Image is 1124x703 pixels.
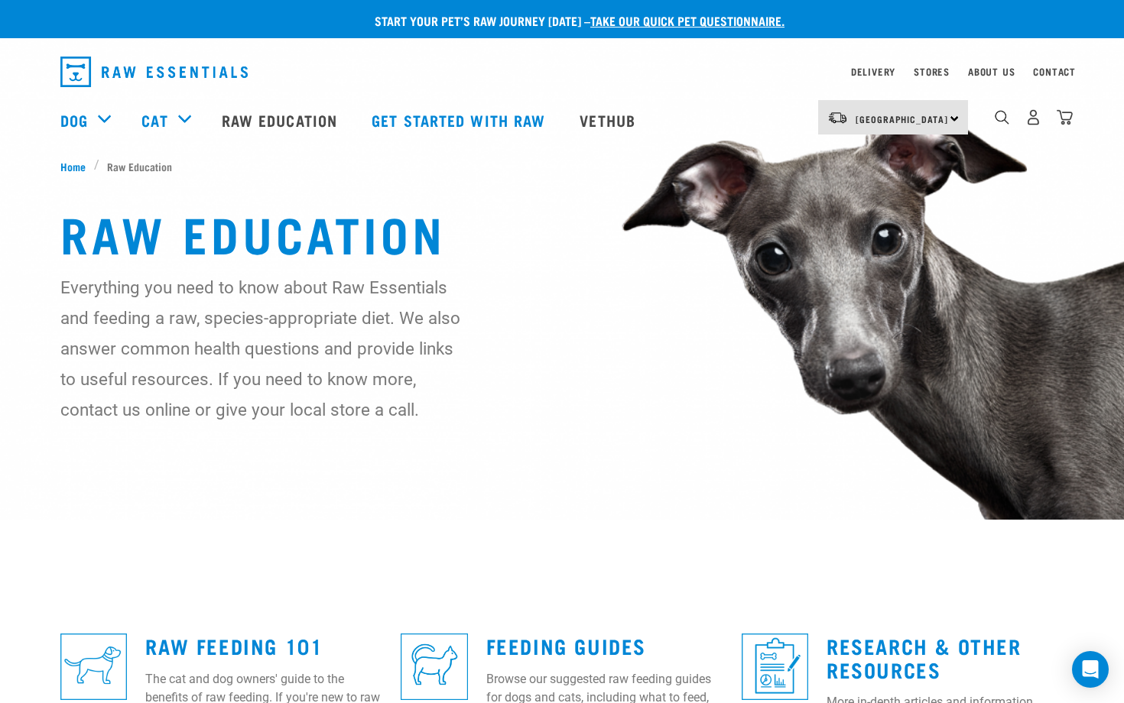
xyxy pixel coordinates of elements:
[827,111,848,125] img: van-moving.png
[401,633,467,700] img: re-icons-cat2-sq-blue.png
[48,50,1076,93] nav: dropdown navigation
[145,640,323,651] a: Raw Feeding 101
[1033,69,1076,74] a: Contact
[60,272,462,425] p: Everything you need to know about Raw Essentials and feeding a raw, species-appropriate diet. We ...
[60,57,248,87] img: Raw Essentials Logo
[564,89,655,151] a: Vethub
[742,633,808,700] img: re-icons-healthcheck1-sq-blue.png
[141,109,167,131] a: Cat
[914,69,950,74] a: Stores
[486,640,646,651] a: Feeding Guides
[968,69,1015,74] a: About Us
[60,109,88,131] a: Dog
[356,89,564,151] a: Get started with Raw
[60,158,86,174] span: Home
[590,17,785,24] a: take our quick pet questionnaire.
[60,158,94,174] a: Home
[1072,651,1109,688] div: Open Intercom Messenger
[827,640,1022,675] a: Research & Other Resources
[856,116,948,121] span: [GEOGRAPHIC_DATA]
[1057,109,1073,125] img: home-icon@2x.png
[995,110,1009,125] img: home-icon-1@2x.png
[60,205,1064,260] h1: Raw Education
[60,633,127,700] img: re-icons-dog3-sq-blue.png
[1025,109,1041,125] img: user.png
[206,89,356,151] a: Raw Education
[851,69,895,74] a: Delivery
[60,158,1064,174] nav: breadcrumbs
